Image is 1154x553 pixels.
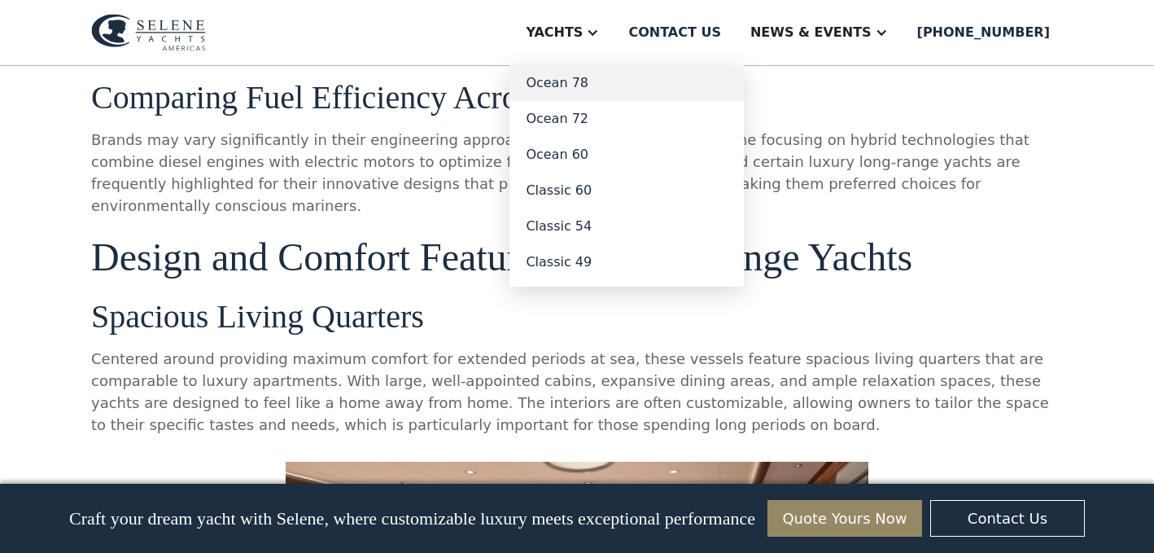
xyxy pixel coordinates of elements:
[767,500,922,537] a: Quote Yours Now
[628,23,721,42] div: Contact us
[930,500,1085,537] a: Contact Us
[509,173,744,208] a: Classic 60
[69,508,755,529] p: Craft your dream yacht with Selene, where customizable luxury meets exceptional performance
[509,208,744,244] a: Classic 54
[509,244,744,280] a: Classic 49
[509,65,744,287] nav: Yachts
[526,23,583,42] div: Yachts
[91,348,1063,436] p: Centered around providing maximum comfort for extended periods at sea, these vessels feature spac...
[91,299,1063,335] h3: Spacious Living Quarters
[91,236,1063,279] h2: Design and Comfort Features of Long-Range Yachts
[509,65,744,101] a: Ocean 78
[509,137,744,173] a: Ocean 60
[750,23,872,42] div: News & EVENTS
[917,23,1050,42] div: [PHONE_NUMBER]
[509,101,744,137] a: Ocean 72
[91,80,1063,116] h3: Comparing Fuel Efficiency Across Yacht Models
[91,129,1063,217] p: Brands may vary significantly in their engineering approaches to fuel economy, with some focusing...
[91,14,206,51] img: logo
